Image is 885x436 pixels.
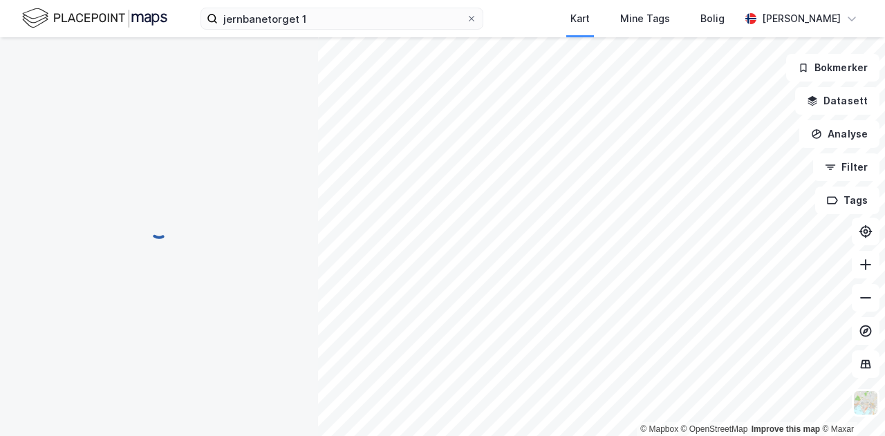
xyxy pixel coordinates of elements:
div: [PERSON_NAME] [762,10,841,27]
a: Mapbox [640,424,678,434]
button: Tags [815,187,879,214]
button: Bokmerker [786,54,879,82]
button: Filter [813,153,879,181]
img: logo.f888ab2527a4732fd821a326f86c7f29.svg [22,6,167,30]
button: Analyse [799,120,879,148]
img: spinner.a6d8c91a73a9ac5275cf975e30b51cfb.svg [148,218,170,240]
input: Søk på adresse, matrikkel, gårdeiere, leietakere eller personer [218,8,466,29]
a: OpenStreetMap [681,424,748,434]
button: Datasett [795,87,879,115]
a: Improve this map [752,424,820,434]
iframe: Chat Widget [816,370,885,436]
div: Kart [570,10,590,27]
div: Bolig [700,10,725,27]
div: Mine Tags [620,10,670,27]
